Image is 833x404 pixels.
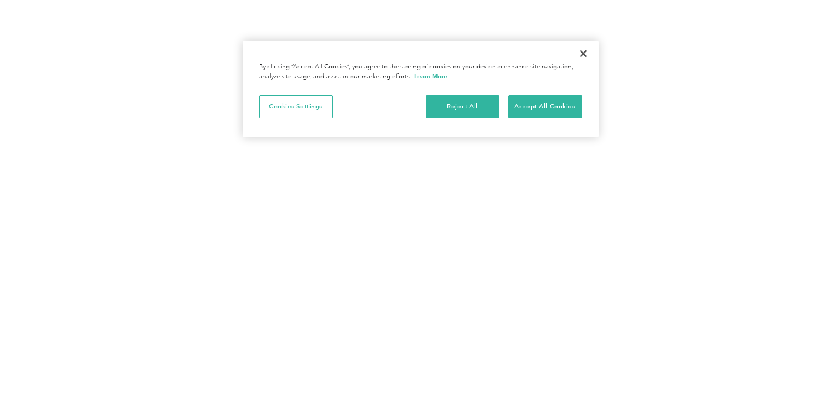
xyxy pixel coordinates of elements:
button: Reject All [426,95,499,118]
div: Cookie banner [243,41,599,137]
a: More information about your privacy, opens in a new tab [414,72,447,80]
button: Cookies Settings [259,95,333,118]
div: By clicking “Accept All Cookies”, you agree to the storing of cookies on your device to enhance s... [259,62,582,82]
div: Privacy [243,41,599,137]
button: Close [571,42,595,66]
button: Accept All Cookies [508,95,582,118]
